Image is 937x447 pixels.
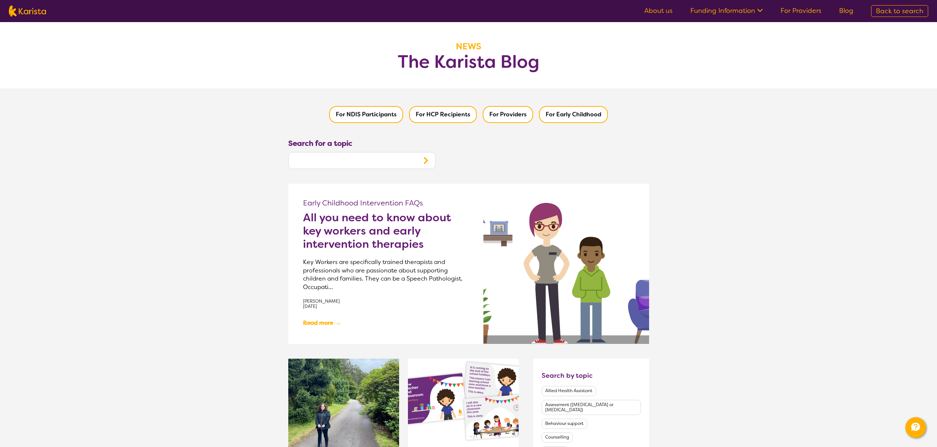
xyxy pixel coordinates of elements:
span: → [334,317,341,329]
img: What it means to me to have Dylan Alcott as Australian of the Year [288,359,399,447]
button: Filter by HCP Recipients [409,106,477,123]
p: Key Workers are specifically trained therapists and professionals who are passionate about suppor... [303,258,469,291]
img: Karista logo [9,6,46,17]
a: Read more→ [303,317,342,329]
a: Funding Information [690,6,763,15]
a: Blog [839,6,853,15]
button: Filter by Behaviour support [542,419,587,429]
label: Search for a topic [288,138,352,149]
span: Back to search [876,7,923,15]
p: [PERSON_NAME] [DATE] [303,299,469,309]
a: All you need to know about key workers and early intervention therapies [303,211,469,251]
button: Filter by Counselling [542,432,573,443]
button: Channel Menu [905,417,926,438]
button: Search [416,152,435,169]
button: Filter by Allied Health Assistant [542,386,596,396]
img: All you need to know about key workers and early intervention therapies [483,184,649,344]
p: Early Childhood Intervention FAQs [303,198,469,207]
a: Back to search [871,5,928,17]
a: About us [644,6,673,15]
img: Printable Social Story - New teacher and classroom [408,359,519,447]
h4: Search by topic [542,371,593,380]
button: Filter by NDIS Participants [329,106,403,123]
button: Filter by Assessment (ADHD or Autism) [542,400,641,415]
button: Filter by Early Childhood [539,106,608,123]
button: Filter by Providers [483,106,533,123]
a: For Providers [781,6,821,15]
